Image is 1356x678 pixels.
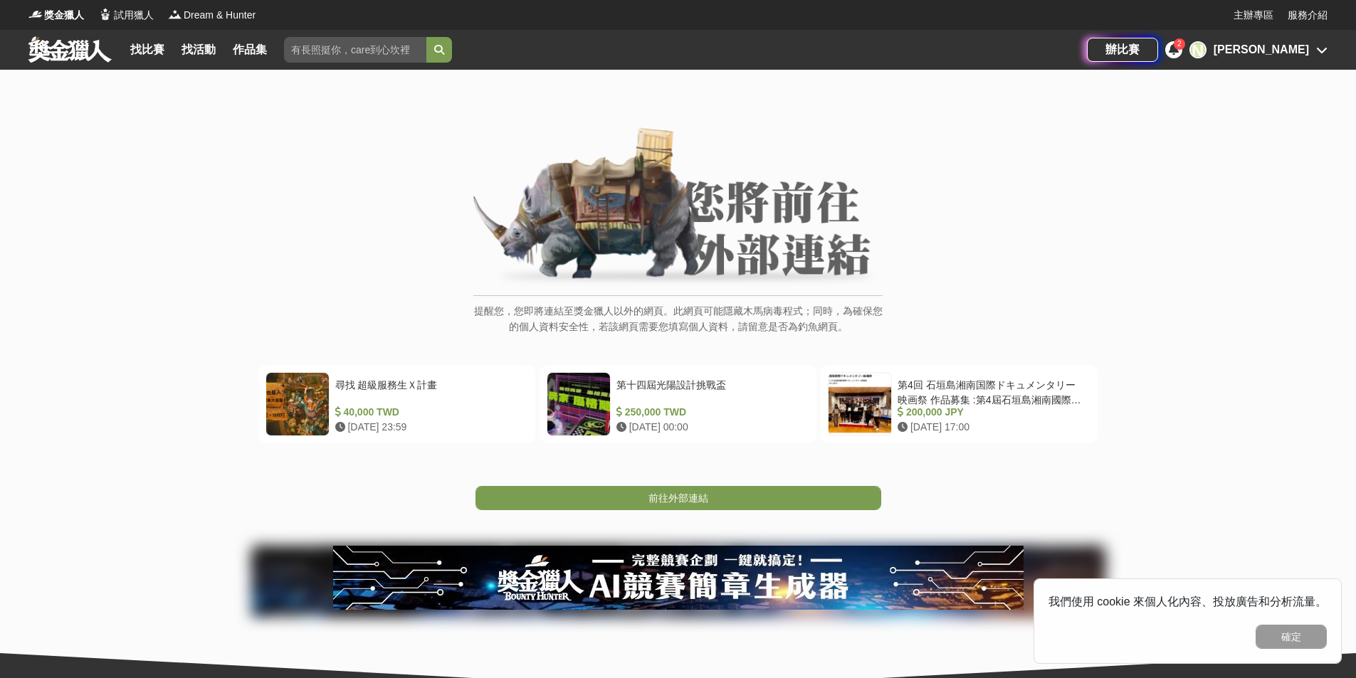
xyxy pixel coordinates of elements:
a: Logo試用獵人 [98,8,154,23]
a: 作品集 [227,40,273,60]
a: 找比賽 [125,40,170,60]
a: 尋找 超級服務生Ｘ計畫 40,000 TWD [DATE] 23:59 [258,365,535,443]
div: 200,000 JPY [898,405,1085,420]
a: LogoDream & Hunter [168,8,256,23]
img: Logo [168,7,182,21]
div: 40,000 TWD [335,405,522,420]
input: 有長照挺你，care到心坎裡！青春出手，拍出照顧 影音徵件活動 [284,37,426,63]
img: Logo [98,7,112,21]
div: 250,000 TWD [616,405,804,420]
div: [DATE] 17:00 [898,420,1085,435]
span: Dream & Hunter [184,8,256,23]
img: External Link Banner [473,127,883,288]
a: 辦比賽 [1087,38,1158,62]
span: 前往外部連結 [648,492,708,504]
button: 確定 [1256,625,1327,649]
a: 前往外部連結 [475,486,881,510]
div: [DATE] 23:59 [335,420,522,435]
div: [DATE] 00:00 [616,420,804,435]
span: 試用獵人 [114,8,154,23]
span: 2 [1177,40,1182,48]
span: 獎金獵人 [44,8,84,23]
div: 尋找 超級服務生Ｘ計畫 [335,378,522,405]
p: 提醒您，您即將連結至獎金獵人以外的網頁。此網頁可能隱藏木馬病毒程式；同時，為確保您的個人資料安全性，若該網頁需要您填寫個人資料，請留意是否為釣魚網頁。 [473,303,883,349]
a: Logo獎金獵人 [28,8,84,23]
div: [PERSON_NAME] [1214,41,1309,58]
a: 第十四屆光陽設計挑戰盃 250,000 TWD [DATE] 00:00 [540,365,816,443]
div: N [1189,41,1207,58]
div: 第4回 石垣島湘南国際ドキュメンタリー映画祭 作品募集 :第4屆石垣島湘南國際紀錄片電影節作品徵集 [898,378,1085,405]
img: e66c81bb-b616-479f-8cf1-2a61d99b1888.jpg [333,546,1024,610]
div: 第十四屆光陽設計挑戰盃 [616,378,804,405]
a: 找活動 [176,40,221,60]
img: Logo [28,7,43,21]
a: 主辦專區 [1234,8,1273,23]
a: 第4回 石垣島湘南国際ドキュメンタリー映画祭 作品募集 :第4屆石垣島湘南國際紀錄片電影節作品徵集 200,000 JPY [DATE] 17:00 [821,365,1098,443]
a: 服務介紹 [1288,8,1328,23]
span: 我們使用 cookie 來個人化內容、投放廣告和分析流量。 [1048,595,1327,608]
